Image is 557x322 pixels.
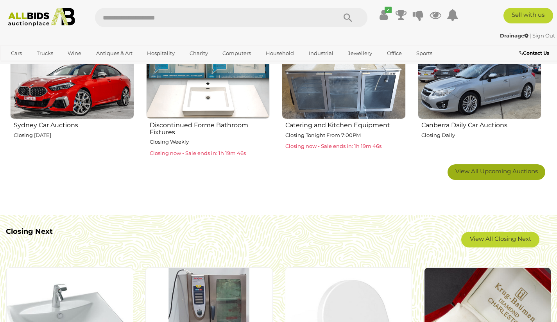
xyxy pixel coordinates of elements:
[285,120,406,129] h2: Catering and Kitchen Equipment
[150,137,270,146] p: Closing Weekly
[411,47,437,60] a: Sports
[6,47,27,60] a: Cars
[503,8,553,23] a: Sell with us
[421,131,542,140] p: Closing Daily
[382,47,407,60] a: Office
[328,8,367,27] button: Search
[343,47,377,60] a: Jewellery
[461,232,539,247] a: View All Closing Next
[142,47,180,60] a: Hospitality
[63,47,86,60] a: Wine
[285,143,381,149] span: Closing now - Sale ends in: 1h 19m 46s
[217,47,256,60] a: Computers
[448,164,545,180] a: View All Upcoming Auctions
[184,47,213,60] a: Charity
[150,120,270,135] h2: Discontinued Forme Bathroom Fixtures
[304,47,338,60] a: Industrial
[150,150,246,156] span: Closing now - Sale ends in: 1h 19m 46s
[6,60,72,73] a: [GEOGRAPHIC_DATA]
[500,32,528,39] strong: Drainage
[261,47,299,60] a: Household
[519,49,551,57] a: Contact Us
[285,131,406,140] p: Closing Tonight From 7:00PM
[421,120,542,129] h2: Canberra Daily Car Auctions
[32,47,58,60] a: Trucks
[14,131,134,140] p: Closing [DATE]
[6,227,53,236] b: Closing Next
[385,7,392,13] i: ✔
[378,8,390,22] a: ✔
[14,120,134,129] h2: Sydney Car Auctions
[91,47,138,60] a: Antiques & Art
[519,50,549,56] b: Contact Us
[530,32,531,39] span: |
[532,32,555,39] a: Sign Out
[455,167,538,175] span: View All Upcoming Auctions
[4,8,79,27] img: Allbids.com.au
[500,32,530,39] a: Drainage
